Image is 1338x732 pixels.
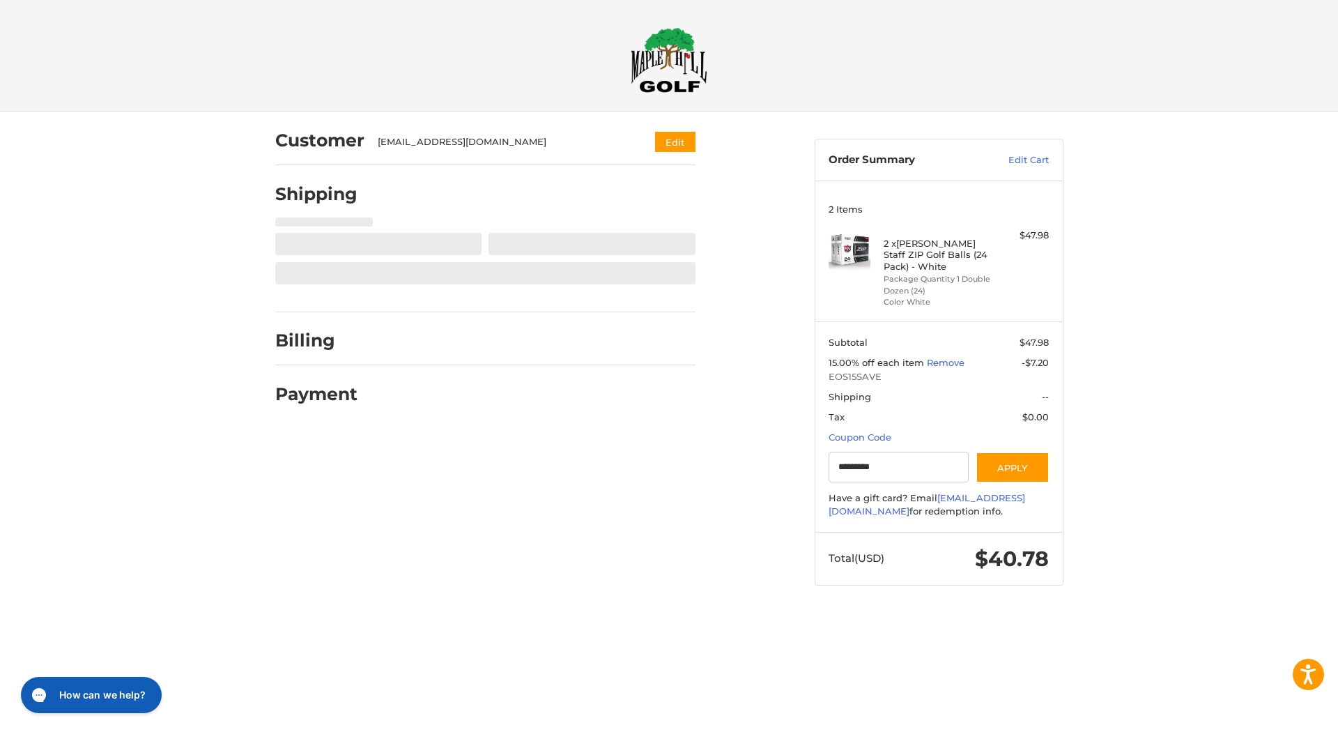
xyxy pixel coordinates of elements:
[976,452,1049,483] button: Apply
[829,204,1049,215] h3: 2 Items
[14,672,166,718] iframe: Gorgias live chat messenger
[275,130,364,151] h2: Customer
[994,229,1049,243] div: $47.98
[631,27,707,93] img: Maple Hill Golf
[829,337,868,348] span: Subtotal
[829,357,927,368] span: 15.00% off each item
[884,238,990,272] h4: 2 x [PERSON_NAME] Staff ZIP Golf Balls (24 Pack) - White
[884,273,990,296] li: Package Quantity 1 Double Dozen (24)
[275,383,357,405] h2: Payment
[655,132,695,152] button: Edit
[978,153,1049,167] a: Edit Cart
[829,432,891,443] a: Coupon Code
[378,135,628,149] div: [EMAIL_ADDRESS][DOMAIN_NAME]
[1022,411,1049,422] span: $0.00
[829,153,978,167] h3: Order Summary
[927,357,964,368] a: Remove
[1042,391,1049,402] span: --
[829,452,969,483] input: Gift Certificate or Coupon Code
[1020,337,1049,348] span: $47.98
[829,391,871,402] span: Shipping
[975,546,1049,572] span: $40.78
[829,411,845,422] span: Tax
[275,330,357,351] h2: Billing
[275,183,357,205] h2: Shipping
[829,491,1049,519] div: Have a gift card? Email for redemption info.
[829,370,1049,384] span: EOS15SAVE
[829,551,884,565] span: Total (USD)
[884,296,990,308] li: Color White
[1022,357,1049,368] span: -$7.20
